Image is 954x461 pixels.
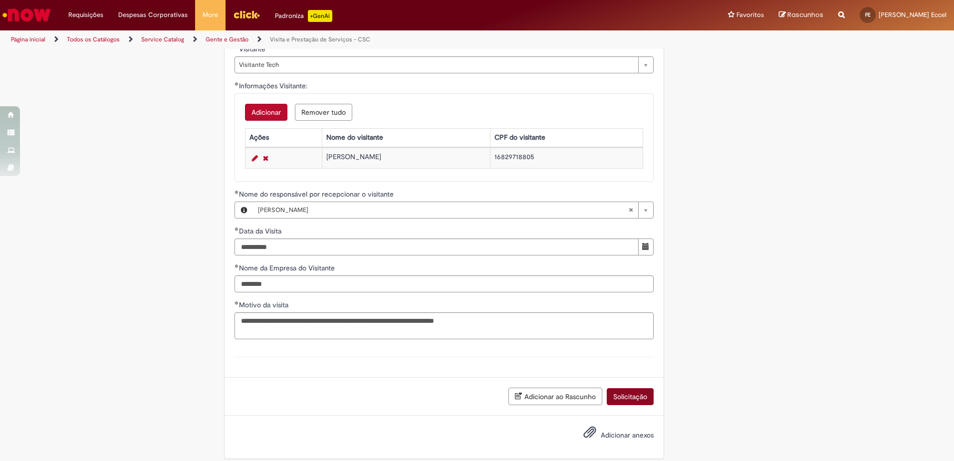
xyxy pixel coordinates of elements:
[235,202,253,218] button: Nome do responsável por recepcionar o visitante, Visualizar este registro Eduardo Ximenes Soares
[322,129,490,147] th: Nome do visitante
[68,10,103,20] span: Requisições
[490,148,643,169] td: 16829718805
[249,152,260,164] a: Editar Linha 1
[239,44,267,53] span: Visitante
[865,11,871,18] span: FE
[239,57,633,73] span: Visitante Tech
[607,388,654,405] button: Solicitação
[141,35,184,43] a: Service Catalog
[245,129,322,147] th: Ações
[295,104,352,121] button: Remove all rows for Informações Visitante:
[508,388,602,405] button: Adicionar ao Rascunho
[601,431,654,440] span: Adicionar anexos
[235,227,239,231] span: Obrigatório Preenchido
[67,35,120,43] a: Todos os Catálogos
[118,10,188,20] span: Despesas Corporativas
[736,10,764,20] span: Favoritos
[239,263,337,272] span: Nome da Empresa do Visitante
[308,10,332,22] p: +GenAi
[11,35,45,43] a: Página inicial
[270,35,370,43] a: Visita e Prestação de Serviços - CSC
[253,202,653,218] a: Limpar campo Nome do responsável por recepcionar o visitante
[322,148,490,169] td: [PERSON_NAME]
[233,7,260,22] img: click_logo_yellow_360x200.png
[779,10,823,20] a: Rascunhos
[638,238,654,255] button: Mostrar calendário para Data da Visita
[235,82,239,86] span: Obrigatório Preenchido
[206,35,248,43] a: Gente e Gestão
[245,104,287,121] button: Add a row for Informações Visitante:
[258,202,628,218] span: [PERSON_NAME]
[239,190,396,199] span: Nome do responsável por recepcionar o visitante
[235,301,239,305] span: Obrigatório Preenchido
[1,5,52,25] img: ServiceNow
[235,312,654,339] textarea: Motivo da visita
[239,300,290,309] span: Motivo da visita
[235,275,654,292] input: Nome da Empresa do Visitante
[275,10,332,22] div: Padroniza
[260,152,271,164] a: Remover linha 1
[239,81,309,90] span: Informações Visitante:
[879,10,947,19] span: [PERSON_NAME] Eccel
[235,238,639,255] input: Data da Visita 02 October 2025 Thursday
[235,264,239,268] span: Obrigatório Preenchido
[239,227,283,235] span: Data da Visita
[235,190,239,194] span: Obrigatório Preenchido
[7,30,629,49] ul: Trilhas de página
[581,423,599,446] button: Adicionar anexos
[623,202,638,218] abbr: Limpar campo Nome do responsável por recepcionar o visitante
[787,10,823,19] span: Rascunhos
[203,10,218,20] span: More
[490,129,643,147] th: CPF do visitante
